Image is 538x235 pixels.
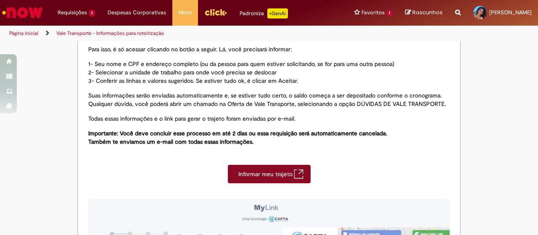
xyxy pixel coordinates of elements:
span: Para isso, é só acessar clicando no botão a seguir. Lá, você precisará informar: [88,45,292,53]
a: Rascunhos [405,9,443,17]
span: Requisições [58,8,87,17]
span: Favoritos [361,8,385,17]
a: Vale Transporte - Informações para roteirização [56,30,164,37]
span: Importante: Você deve concluir esse processo em até 2 dias ou essa requisição será automaticament... [88,129,387,137]
span: Informar meu trajeto [238,170,294,178]
a: Informar meu trajeto [228,165,311,183]
p: +GenAi [267,8,288,18]
div: Padroniza [240,8,288,18]
span: Rascunhos [412,8,443,16]
span: Suas informações serão enviadas automaticamente e, se estiver tudo certo, o saldo começa a ser de... [88,92,442,99]
span: 1- Seu nome e CPF e endereço completo (ou da pessoa para quem estiver solicitando, se for para um... [88,60,394,68]
a: Página inicial [9,30,38,37]
img: click_logo_yellow_360x200.png [204,6,227,18]
span: Todas essas informações e o link para gerar o trajeto foram enviadas por e-mail. [88,115,295,122]
img: ServiceNow [1,4,44,21]
span: 3- Conferir as linhas e valores sugeridos. Se estiver tudo ok, é clicar em Aceitar. [88,77,298,84]
span: 1 [386,10,393,17]
span: More [179,8,192,17]
ul: Trilhas de página [6,26,352,41]
span: Qualquer dúvida, você poderá abrir um chamado na Oferta de Vale Transporte, selecionando a opção ... [88,100,446,108]
span: [PERSON_NAME] [489,9,532,16]
span: 2- Selecionar a unidade de trabalho para onde você precisa se deslocar [88,69,277,76]
span: 1 [89,10,95,17]
span: Despesas Corporativas [108,8,166,17]
span: Também te enviamos um e-mail com todas essas informações. [88,138,253,145]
